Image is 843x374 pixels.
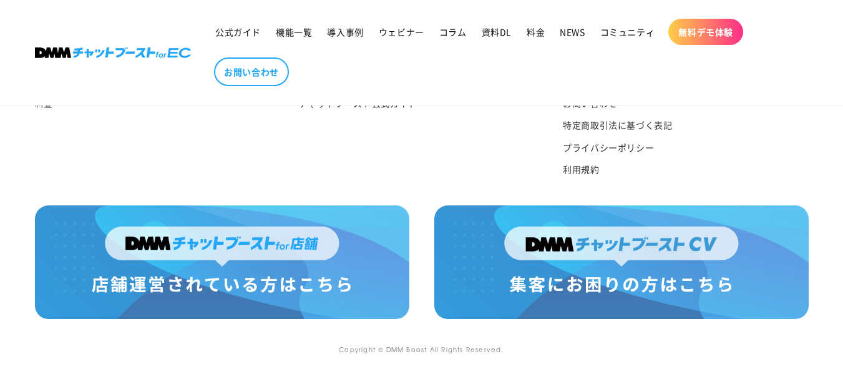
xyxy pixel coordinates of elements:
[563,137,654,159] a: プライバシーポリシー
[215,26,261,37] span: 公式ガイド
[560,26,585,37] span: NEWS
[552,19,592,45] a: NEWS
[563,114,672,136] a: 特定商取引法に基づく表記
[327,26,363,37] span: 導入事例
[224,66,279,77] span: お問い合わせ
[527,26,545,37] span: 料金
[214,57,289,86] a: お問い合わせ
[678,26,733,37] span: 無料デモ体験
[482,26,512,37] span: 資料DL
[439,26,467,37] span: コラム
[668,19,743,45] a: 無料デモ体験
[276,26,312,37] span: 機能一覧
[519,19,552,45] a: 料金
[379,26,424,37] span: ウェビナー
[35,47,191,58] img: 株式会社DMM Boost
[371,19,432,45] a: ウェビナー
[319,19,371,45] a: 導入事例
[268,19,319,45] a: 機能一覧
[434,205,809,319] img: 集客にお困りの方はこちら
[600,26,655,37] span: コミュニティ
[432,19,474,45] a: コラム
[35,205,409,319] img: 店舗運営されている方はこちら
[593,19,663,45] a: コミュニティ
[339,345,504,354] small: Copyright © DMM Boost All Rights Reserved.
[563,159,599,180] a: 利用規約
[474,19,519,45] a: 資料DL
[208,19,268,45] a: 公式ガイド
